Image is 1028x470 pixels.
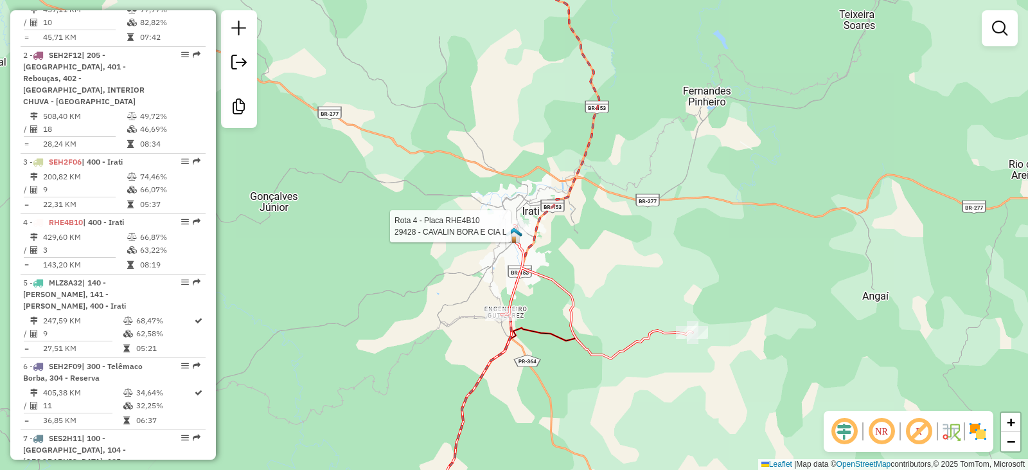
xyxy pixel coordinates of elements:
[193,218,200,226] em: Rota exportada
[139,123,200,136] td: 46,69%
[761,460,792,469] a: Leaflet
[23,327,30,340] td: /
[42,342,123,355] td: 27,51 KM
[136,386,193,399] td: 34,64%
[127,19,137,26] i: % de utilização da cubagem
[941,421,961,442] img: Fluxo de ruas
[136,342,193,355] td: 05:21
[23,123,30,136] td: /
[42,138,127,150] td: 28,24 KM
[30,6,38,14] i: Distância Total
[127,33,134,41] i: Tempo total em rota
[506,227,522,244] img: PA Irati
[30,186,38,194] i: Total de Atividades
[794,460,796,469] span: |
[23,50,145,106] span: 2 -
[139,31,200,44] td: 07:42
[123,417,130,424] i: Tempo total em rota
[42,16,127,29] td: 10
[42,170,127,183] td: 200,82 KM
[968,421,988,442] img: Exibir/Ocultar setores
[23,16,30,29] td: /
[30,246,38,254] i: Total de Atividades
[193,51,200,59] em: Rota exportada
[136,399,193,412] td: 32,25%
[23,414,30,427] td: =
[42,258,127,271] td: 143,20 KM
[193,434,200,442] em: Rota exportada
[30,19,38,26] i: Total de Atividades
[139,258,200,271] td: 08:19
[23,217,124,227] span: 4 -
[139,231,200,244] td: 66,87%
[127,261,134,269] i: Tempo total em rota
[42,386,123,399] td: 405,38 KM
[30,173,38,181] i: Distância Total
[903,416,934,447] span: Exibir rótulo
[23,183,30,196] td: /
[123,402,133,410] i: % de utilização da cubagem
[181,362,189,370] em: Opções
[181,51,189,59] em: Opções
[23,278,126,311] span: 5 -
[42,314,123,327] td: 247,59 KM
[23,361,143,383] span: | 300 - Telêmaco Borba, 304 - Reserva
[127,113,137,120] i: % de utilização do peso
[30,402,38,410] i: Total de Atividades
[42,231,127,244] td: 429,60 KM
[42,399,123,412] td: 11
[139,16,200,29] td: 82,82%
[1001,432,1020,451] a: Zoom out
[30,317,38,325] i: Distância Total
[127,140,134,148] i: Tempo total em rota
[181,434,189,442] em: Opções
[123,330,133,338] i: % de utilização da cubagem
[42,198,127,211] td: 22,31 KM
[127,201,134,208] i: Tempo total em rota
[1007,414,1015,430] span: +
[49,278,82,287] span: MLZ8A32
[49,157,82,167] span: SEH2F06
[139,198,200,211] td: 05:37
[23,278,126,311] span: | 140 - [PERSON_NAME], 141 - [PERSON_NAME], 400 - Irati
[82,157,123,167] span: | 400 - Irati
[181,218,189,226] em: Opções
[226,50,252,78] a: Exportar sessão
[127,6,137,14] i: % de utilização do peso
[136,414,193,427] td: 06:37
[139,110,200,123] td: 49,72%
[226,94,252,123] a: Criar modelo
[42,414,123,427] td: 36,85 KM
[30,330,38,338] i: Total de Atividades
[123,317,133,325] i: % de utilização do peso
[226,15,252,44] a: Nova sessão e pesquisa
[23,361,143,383] span: 6 -
[23,31,30,44] td: =
[181,158,189,165] em: Opções
[42,31,127,44] td: 45,71 KM
[23,157,123,167] span: 3 -
[23,198,30,211] td: =
[193,158,200,165] em: Rota exportada
[49,50,82,60] span: SEH2F12
[123,345,130,352] i: Tempo total em rota
[866,416,897,447] span: Ocultar NR
[30,125,38,133] i: Total de Atividades
[136,314,193,327] td: 68,47%
[127,125,137,133] i: % de utilização da cubagem
[42,244,127,257] td: 3
[49,217,83,227] span: RHE4B10
[23,342,30,355] td: =
[1001,413,1020,432] a: Zoom in
[987,15,1013,41] a: Exibir filtros
[758,459,1028,470] div: Map data © contributors,© 2025 TomTom, Microsoft
[23,399,30,412] td: /
[49,433,82,443] span: SES2H11
[139,3,200,16] td: 77,77%
[127,173,137,181] i: % de utilização do peso
[195,389,202,397] i: Rota otimizada
[193,362,200,370] em: Rota exportada
[23,244,30,257] td: /
[136,327,193,340] td: 62,58%
[139,170,200,183] td: 74,46%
